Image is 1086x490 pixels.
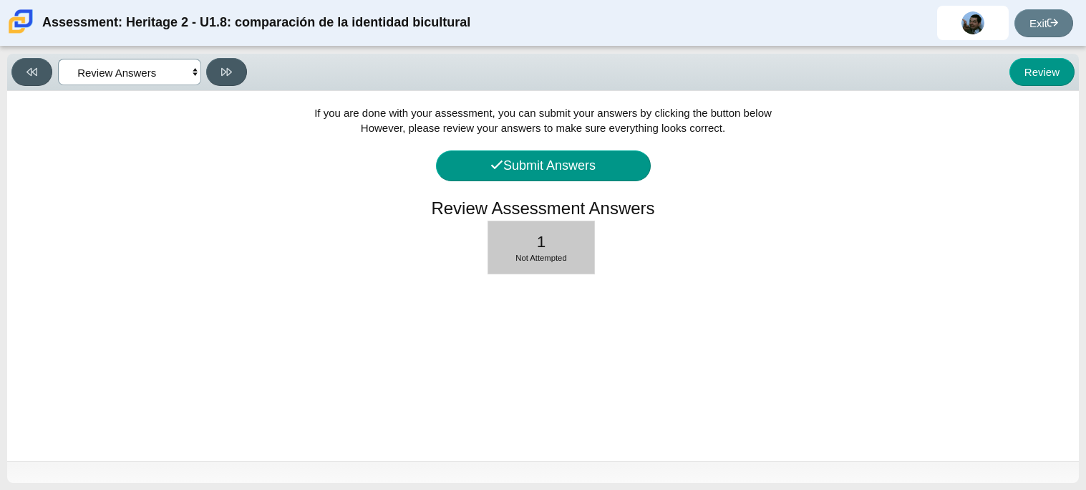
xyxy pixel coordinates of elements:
[6,27,36,39] a: Carmen School of Science & Technology
[436,150,651,181] button: Submit Answers
[314,107,772,134] span: If you are done with your assessment, you can submit your answers by clicking the button below Ho...
[431,196,654,221] h1: Review Assessment Answers
[515,254,566,262] span: Not Attempted
[961,11,984,34] img: steven.atilano.Epn1Ze
[42,6,470,40] div: Assessment: Heritage 2 - U1.8: comparación de la identidad bicultural
[1009,58,1075,86] button: Review
[1014,9,1073,37] a: Exit
[537,233,546,251] span: 1
[6,6,36,37] img: Carmen School of Science & Technology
